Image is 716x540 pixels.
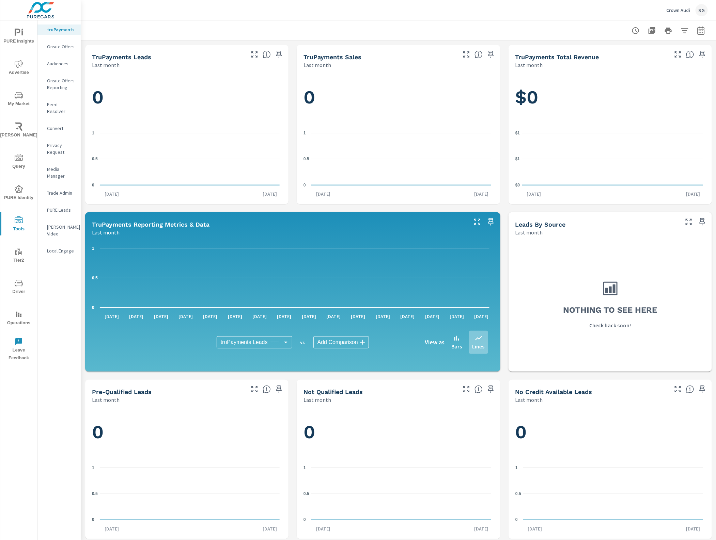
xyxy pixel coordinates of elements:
[303,388,363,395] h5: Not Qualified Leads
[2,216,35,233] span: Tools
[485,49,496,60] span: Save this to your personalized report
[92,388,152,395] h5: Pre-Qualified Leads
[303,183,306,187] text: 0
[515,228,543,236] p: Last month
[292,339,313,345] p: vs
[515,221,566,228] h5: Leads By Source
[47,207,75,213] p: PURE Leads
[515,53,599,61] h5: truPayments Total Revenue
[313,336,369,348] div: Add Comparison
[589,321,631,329] p: Check back soon!
[37,246,81,256] div: Local Engage
[2,122,35,139] span: [PERSON_NAME]
[474,50,483,59] span: Number of sales matched to a truPayments lead. [Source: This data is sourced from the dealer's DM...
[47,224,75,237] p: [PERSON_NAME] Video
[681,191,705,197] p: [DATE]
[198,313,222,320] p: [DATE]
[100,313,124,320] p: [DATE]
[37,59,81,69] div: Audiences
[515,465,518,470] text: 1
[92,491,98,496] text: 0.5
[2,185,35,202] span: PURE Identity
[303,131,306,135] text: 1
[37,24,81,35] div: truPayments
[92,53,151,61] h5: truPayments Leads
[485,384,496,395] span: Save this to your personalized report
[174,313,198,320] p: [DATE]
[515,157,520,161] text: $1
[395,313,419,320] p: [DATE]
[47,60,75,67] p: Audiences
[47,101,75,115] p: Feed Resolver
[522,191,546,197] p: [DATE]
[303,53,361,61] h5: truPayments Sales
[683,216,694,227] button: Make Fullscreen
[92,61,120,69] p: Last month
[273,313,296,320] p: [DATE]
[92,246,94,251] text: 1
[2,154,35,170] span: Query
[0,20,37,365] div: nav menu
[311,525,335,532] p: [DATE]
[303,491,309,496] text: 0.5
[322,313,345,320] p: [DATE]
[263,385,271,393] span: A basic review has been done and approved the credit worthiness of the lead by the configured cre...
[515,131,520,135] text: $1
[47,247,75,254] p: Local Engage
[2,29,35,45] span: PURE Insights
[47,166,75,179] p: Media Manager
[523,525,547,532] p: [DATE]
[217,336,292,348] div: truPayments Leads
[249,49,260,60] button: Make Fullscreen
[470,313,494,320] p: [DATE]
[681,525,705,532] p: [DATE]
[249,384,260,395] button: Make Fullscreen
[92,305,94,310] text: 0
[221,339,268,346] span: truPayments Leads
[563,304,657,316] h3: Nothing to see here
[37,222,81,239] div: [PERSON_NAME] Video
[666,7,690,13] p: Crown Audi
[37,42,81,52] div: Onsite Offers
[371,313,395,320] p: [DATE]
[317,339,358,346] span: Add Comparison
[686,385,694,393] span: A lead that has been submitted but has not gone through the credit application process.
[100,525,124,532] p: [DATE]
[672,49,683,60] button: Make Fullscreen
[461,49,472,60] button: Make Fullscreen
[346,313,370,320] p: [DATE]
[274,49,284,60] span: Save this to your personalized report
[515,421,705,444] h1: 0
[470,525,494,532] p: [DATE]
[37,140,81,157] div: Privacy Request
[92,465,94,470] text: 1
[461,384,472,395] button: Make Fullscreen
[258,525,282,532] p: [DATE]
[47,142,75,156] p: Privacy Request
[2,60,35,77] span: Advertise
[697,384,708,395] span: Save this to your personalized report
[515,396,543,404] p: Last month
[661,24,675,37] button: Print Report
[515,518,518,522] text: 0
[303,421,493,444] h1: 0
[474,385,483,393] span: A basic review has been done and has not approved the credit worthiness of the lead by the config...
[92,421,282,444] h1: 0
[678,24,691,37] button: Apply Filters
[37,205,81,215] div: PURE Leads
[645,24,659,37] button: "Export Report to PDF"
[303,518,306,522] text: 0
[697,216,708,227] span: Save this to your personalized report
[37,76,81,93] div: Onsite Offers Reporting
[2,310,35,327] span: Operations
[2,91,35,108] span: My Market
[303,61,331,69] p: Last month
[697,49,708,60] span: Save this to your personalized report
[303,465,306,470] text: 1
[515,388,592,395] h5: No Credit Available Leads
[92,86,282,109] h1: 0
[470,191,494,197] p: [DATE]
[303,396,331,404] p: Last month
[274,384,284,395] span: Save this to your personalized report
[92,228,120,236] p: Last month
